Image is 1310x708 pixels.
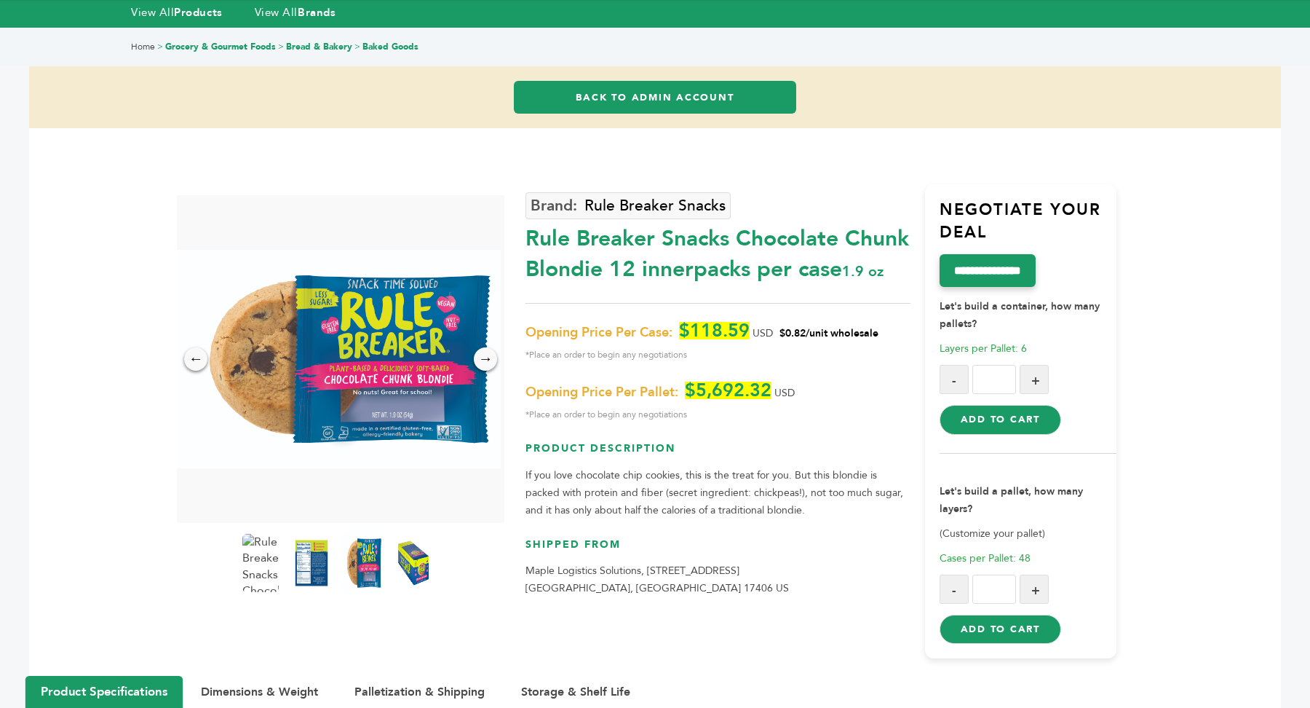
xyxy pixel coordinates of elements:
strong: Let's build a container, how many pallets? [940,299,1100,331]
span: > [157,41,163,52]
button: + [1020,575,1049,604]
button: - [940,365,969,394]
span: > [354,41,360,52]
img: Rule Breaker Snacks Chocolate Chunk Blondie 12 innerpacks per case 1.9 oz [395,534,432,592]
span: *Place an order to begin any negotiations [525,346,910,363]
a: View AllProducts [131,5,223,20]
span: USD [753,326,773,340]
span: *Place an order to begin any negotiations [525,406,910,423]
span: Cases per Pallet: 48 [940,551,1031,565]
button: + [1020,365,1049,394]
a: Grocery & Gourmet Foods [165,41,276,52]
a: Back to Admin Account [514,81,796,114]
span: Opening Price Per Case: [525,324,672,342]
button: Add to Cart [940,615,1061,644]
img: Rule Breaker Snacks Chocolate Chunk Blondie 12 innerpacks per case 1.9 oz Product Label [242,534,279,592]
a: Home [131,41,155,52]
h3: Shipped From [525,538,910,563]
span: USD [774,386,795,400]
a: Baked Goods [362,41,418,52]
img: Rule Breaker Snacks Chocolate Chunk Blondie 12 innerpacks per case 1.9 oz Nutrition Info [293,534,330,592]
button: Dimensions & Weight [186,677,333,707]
button: - [940,575,969,604]
strong: Products [174,5,222,20]
button: Palletization & Shipping [340,677,499,707]
strong: Let's build a pallet, how many layers? [940,484,1083,516]
span: $118.59 [679,322,750,339]
a: View AllBrands [255,5,336,20]
span: Opening Price Per Pallet: [525,384,678,401]
a: Bread & Bakery [286,41,352,52]
a: Rule Breaker Snacks [525,192,731,219]
div: ← [184,347,207,371]
img: Rule Breaker Snacks Chocolate Chunk Blondie 12 innerpacks per case 1.9 oz [173,250,501,468]
p: If you love chocolate chip cookies, this is the treat for you. But this blondie is packed with pr... [525,467,910,519]
h3: Product Description [525,441,910,467]
button: Add to Cart [940,405,1061,434]
strong: Brands [298,5,336,20]
p: Maple Logistics Solutions, [STREET_ADDRESS] [GEOGRAPHIC_DATA], [GEOGRAPHIC_DATA] 17406 US [525,562,910,597]
button: Product Specifications [25,676,183,708]
div: → [474,347,497,371]
span: $5,692.32 [685,382,771,399]
button: Storage & Shelf Life [507,677,645,707]
span: Layers per Pallet: 6 [940,342,1027,355]
img: Rule Breaker Snacks Chocolate Chunk Blondie 12 innerpacks per case 1.9 oz [343,531,383,595]
div: Rule Breaker Snacks Chocolate Chunk Blondie 12 innerpacks per case [525,216,910,285]
span: > [278,41,284,52]
p: (Customize your pallet) [940,525,1117,543]
span: 1.9 oz [842,261,884,281]
h3: Negotiate Your Deal [940,199,1117,255]
span: $0.82/unit wholesale [779,326,878,340]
